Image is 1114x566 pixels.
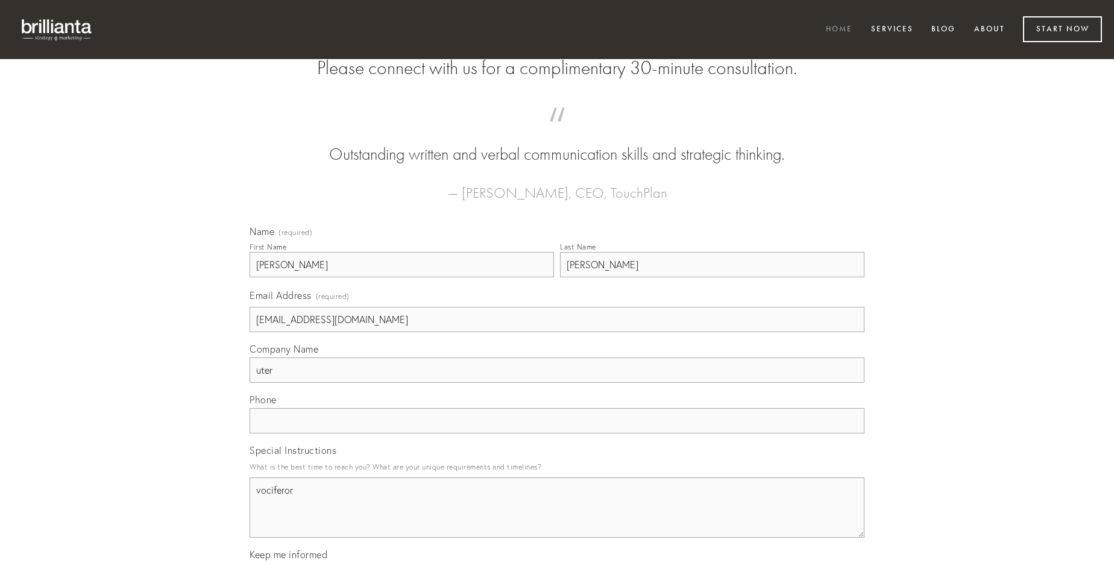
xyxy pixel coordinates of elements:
[250,459,864,475] p: What is the best time to reach you? What are your unique requirements and timelines?
[863,20,921,40] a: Services
[250,242,286,251] div: First Name
[250,444,336,456] span: Special Instructions
[966,20,1013,40] a: About
[269,166,845,205] figcaption: — [PERSON_NAME], CEO, TouchPlan
[269,119,845,143] span: “
[12,12,102,47] img: brillianta - research, strategy, marketing
[250,477,864,538] textarea: vociferor
[250,289,312,301] span: Email Address
[250,57,864,80] h2: Please connect with us for a complimentary 30-minute consultation.
[278,229,312,236] span: (required)
[316,288,350,304] span: (required)
[250,549,327,561] span: Keep me informed
[818,20,860,40] a: Home
[560,242,596,251] div: Last Name
[250,394,277,406] span: Phone
[269,119,845,166] blockquote: Outstanding written and verbal communication skills and strategic thinking.
[924,20,963,40] a: Blog
[250,225,274,237] span: Name
[1023,16,1102,42] a: Start Now
[250,343,318,355] span: Company Name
